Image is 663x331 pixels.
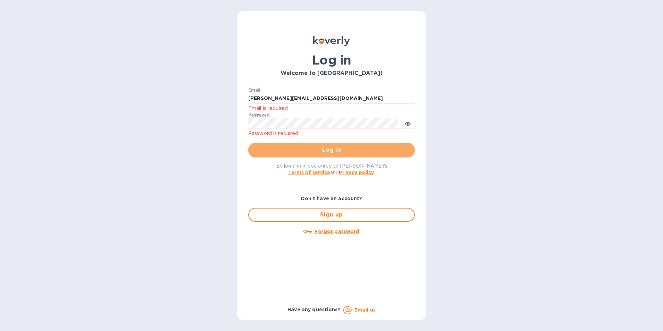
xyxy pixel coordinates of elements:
h3: Welcome to [GEOGRAPHIC_DATA]! [248,70,415,77]
p: Password is required [248,129,415,137]
button: Sign up [248,208,415,222]
b: Have any questions? [287,307,341,312]
a: Privacy policy [339,170,374,175]
button: Log in [248,143,415,157]
span: Sign up [255,211,408,219]
button: toggle password visibility [401,116,415,130]
p: Email is required [248,104,415,112]
b: Don't have an account? [301,196,362,201]
h1: Log in [248,53,415,67]
input: Enter email address [248,93,415,104]
u: Forgot password [315,229,359,234]
a: Email us [354,307,376,313]
img: Koverly [313,36,350,46]
a: Terms of service [288,170,330,175]
span: Log in [254,146,409,154]
label: Email [248,88,260,92]
label: Password [248,113,269,117]
span: By logging in you agree to [PERSON_NAME]'s and . [276,163,387,175]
